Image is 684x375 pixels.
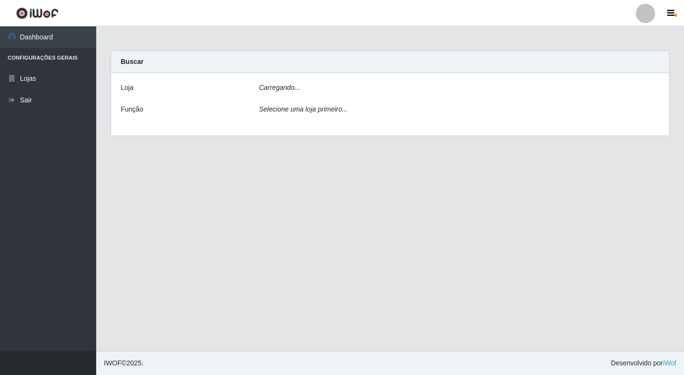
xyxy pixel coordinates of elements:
[259,84,301,91] i: Carregando...
[121,83,133,93] label: Loja
[104,359,122,367] span: IWOF
[259,105,348,113] i: Selecione uma loja primeiro...
[121,104,143,114] label: Função
[121,58,143,65] strong: Buscar
[611,358,676,368] span: Desenvolvido por
[663,359,676,367] a: iWof
[104,358,143,368] span: © 2025 .
[16,7,59,19] img: CoreUI Logo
